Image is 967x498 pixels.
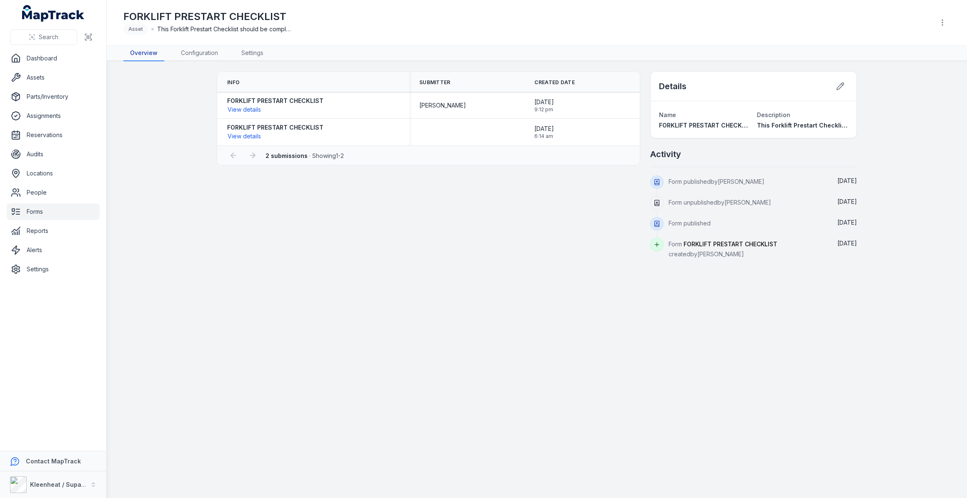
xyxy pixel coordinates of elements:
a: Settings [7,261,100,278]
span: Name [659,111,676,118]
span: [DATE] [837,240,857,247]
span: Form created by [PERSON_NAME] [669,240,777,258]
span: Form unpublished by [PERSON_NAME] [669,199,771,206]
span: 9:12 pm [534,106,554,113]
a: Overview [123,45,164,61]
span: · Showing 1 - 2 [266,152,344,159]
strong: FORKLIFT PRESTART CHECKLIST [227,97,323,105]
time: 19/09/2025, 9:12:51 pm [534,98,554,113]
span: Submitter [419,79,451,86]
strong: 2 submissions [266,152,308,159]
time: 29/10/2024, 4:04:13 pm [837,240,857,247]
time: 30/10/2024, 6:14:53 am [534,125,554,140]
strong: Kleenheat / Supagas [30,481,92,488]
span: 6:14 am [534,133,554,140]
a: Audits [7,146,100,163]
span: Form published by [PERSON_NAME] [669,178,764,185]
button: View details [227,105,261,114]
span: Created Date [534,79,575,86]
span: [DATE] [534,98,554,106]
time: 04/04/2025, 1:03:46 pm [837,198,857,205]
time: 30/10/2024, 6:09:56 am [837,219,857,226]
h1: FORKLIFT PRESTART CHECKLIST [123,10,291,23]
time: 04/04/2025, 1:05:06 pm [837,177,857,184]
span: Description [757,111,790,118]
h2: Details [659,80,686,92]
a: Forms [7,203,100,220]
span: Form published [669,220,711,227]
span: [DATE] [837,198,857,205]
span: [DATE] [534,125,554,133]
span: [DATE] [837,177,857,184]
a: Reservations [7,127,100,143]
a: MapTrack [22,5,85,22]
span: This Forklift Prestart Checklist should be completed every day before starting forklift operations. [157,25,291,33]
span: [PERSON_NAME] [419,101,466,110]
button: Search [10,29,77,45]
span: FORKLIFT PRESTART CHECKLIST [659,122,755,129]
a: Dashboard [7,50,100,67]
span: [DATE] [837,219,857,226]
a: Assignments [7,108,100,124]
a: Locations [7,165,100,182]
a: Settings [235,45,270,61]
span: Info [227,79,240,86]
a: Parts/Inventory [7,88,100,105]
strong: Contact MapTrack [26,458,81,465]
a: People [7,184,100,201]
span: FORKLIFT PRESTART CHECKLIST [684,240,777,248]
div: Asset [123,23,148,35]
button: View details [227,132,261,141]
a: Configuration [174,45,225,61]
a: Reports [7,223,100,239]
a: Assets [7,69,100,86]
span: Search [39,33,58,41]
strong: FORKLIFT PRESTART CHECKLIST [227,123,323,132]
a: Alerts [7,242,100,258]
h2: Activity [650,148,681,160]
